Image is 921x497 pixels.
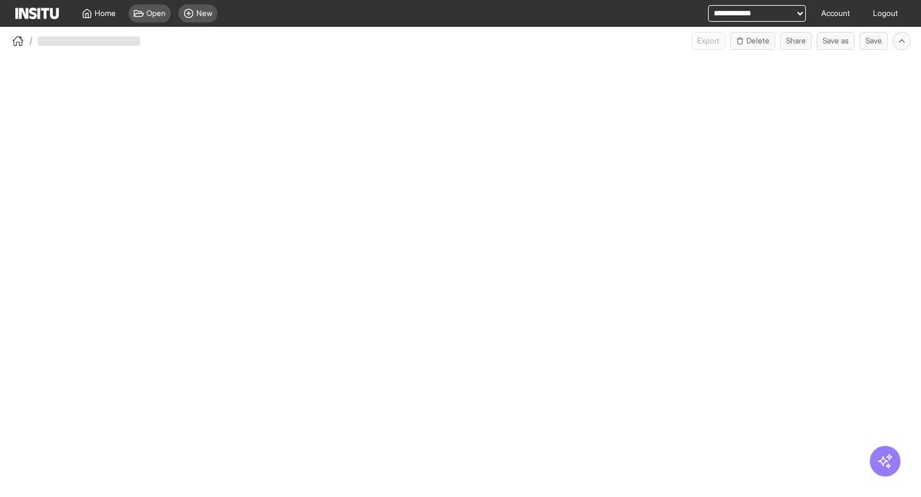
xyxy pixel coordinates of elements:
button: / [10,33,33,49]
span: Home [95,8,116,19]
button: Save as [817,32,854,50]
span: / [29,34,33,47]
button: Delete [730,32,775,50]
button: Save [860,32,888,50]
button: Export [691,32,725,50]
span: New [196,8,212,19]
span: Open [146,8,166,19]
span: Can currently only export from Insights reports. [691,32,725,50]
img: Logo [15,8,59,19]
button: Share [780,32,812,50]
